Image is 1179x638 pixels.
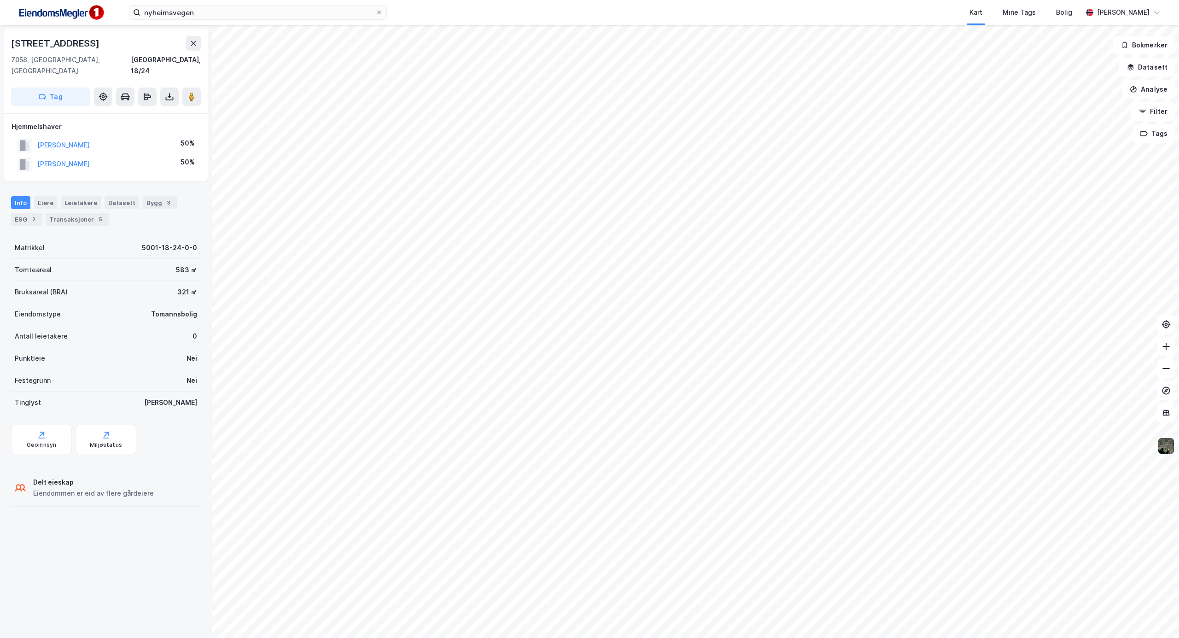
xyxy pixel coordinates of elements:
[15,397,41,408] div: Tinglyst
[15,2,107,23] img: F4PB6Px+NJ5v8B7XTbfpPpyloAAAAASUVORK5CYII=
[33,488,154,499] div: Eiendommen er eid av flere gårdeiere
[105,196,139,209] div: Datasett
[15,353,45,364] div: Punktleie
[1003,7,1036,18] div: Mine Tags
[151,309,197,320] div: Tomannsbolig
[140,6,375,19] input: Søk på adresse, matrikkel, gårdeiere, leietakere eller personer
[1097,7,1150,18] div: [PERSON_NAME]
[27,441,57,449] div: Geoinnsyn
[143,196,177,209] div: Bygg
[34,196,57,209] div: Eiere
[15,287,68,298] div: Bruksareal (BRA)
[177,287,197,298] div: 321 ㎡
[193,331,197,342] div: 0
[11,54,131,76] div: 7058, [GEOGRAPHIC_DATA], [GEOGRAPHIC_DATA]
[15,375,51,386] div: Festegrunn
[131,54,201,76] div: [GEOGRAPHIC_DATA], 18/24
[1113,36,1175,54] button: Bokmerker
[181,157,195,168] div: 50%
[1157,437,1175,455] img: 9k=
[96,215,105,224] div: 5
[187,353,197,364] div: Nei
[33,477,154,488] div: Delt eieskap
[1122,80,1175,99] button: Analyse
[181,138,195,149] div: 50%
[11,36,101,51] div: [STREET_ADDRESS]
[11,213,42,226] div: ESG
[1131,102,1175,121] button: Filter
[15,309,61,320] div: Eiendomstype
[187,375,197,386] div: Nei
[164,198,173,207] div: 3
[1133,594,1179,638] div: Kontrollprogram for chat
[1133,594,1179,638] iframe: Chat Widget
[29,215,38,224] div: 2
[90,441,122,449] div: Miljøstatus
[12,121,200,132] div: Hjemmelshaver
[1132,124,1175,143] button: Tags
[11,196,30,209] div: Info
[11,88,90,106] button: Tag
[176,264,197,275] div: 583 ㎡
[61,196,101,209] div: Leietakere
[1056,7,1072,18] div: Bolig
[144,397,197,408] div: [PERSON_NAME]
[15,264,52,275] div: Tomteareal
[969,7,982,18] div: Kart
[15,242,45,253] div: Matrikkel
[46,213,109,226] div: Transaksjoner
[15,331,68,342] div: Antall leietakere
[1119,58,1175,76] button: Datasett
[142,242,197,253] div: 5001-18-24-0-0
